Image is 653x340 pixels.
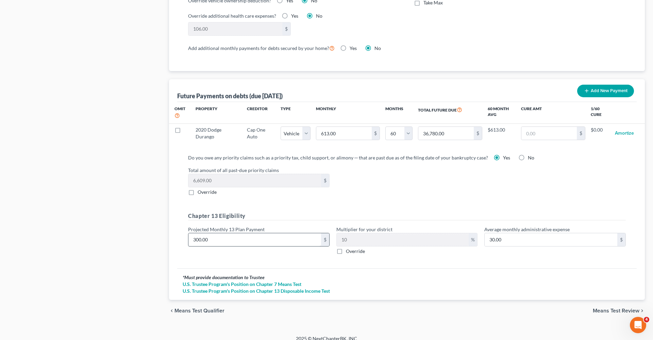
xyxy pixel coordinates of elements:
[469,233,477,246] div: %
[503,155,510,160] span: Yes
[593,308,639,313] span: Means Test Review
[190,123,242,143] td: 2020 Dodge Durango
[321,233,329,246] div: $
[528,155,534,160] span: No
[336,226,392,233] label: Multiplier for your district
[169,308,224,313] button: chevron_left Means Test Qualifier
[316,13,322,19] span: No
[241,123,280,143] td: Cap One Auto
[385,102,413,123] th: Months
[190,102,242,123] th: Property
[350,45,357,51] span: Yes
[188,12,276,19] label: Override additional health care expenses?
[488,102,516,123] th: 60 Month Avg
[188,44,335,52] label: Add additional monthly payments for debts secured by your home?
[591,102,609,123] th: 1/60 Cure
[591,123,609,143] td: $0.00
[577,127,585,140] div: $
[185,167,629,174] label: Total amount of all past-due priority claims
[183,288,631,294] a: U.S. Trustee Program's Position on Chapter 13 Disposable Income Test
[593,308,645,313] button: Means Test Review chevron_right
[291,13,298,19] span: Yes
[316,127,372,140] input: 0.00
[644,317,649,322] span: 4
[474,127,482,140] div: $
[346,248,365,254] span: Override
[188,226,265,233] label: Projected Monthly 13 Plan Payment
[188,212,626,220] h5: Chapter 13 Eligibility
[311,102,386,123] th: Monthly
[183,274,631,281] div: Must provide documentation to Trustee
[198,189,217,195] span: Override
[413,102,488,123] th: Total Future Due
[241,102,280,123] th: Creditor
[372,127,380,140] div: $
[321,174,329,187] div: $
[169,308,174,313] i: chevron_left
[169,102,190,123] th: Omit
[484,226,570,233] label: Average monthly administrative expense
[615,126,634,140] button: Amortize
[617,233,625,246] div: $
[639,308,645,313] i: chevron_right
[183,281,631,288] a: U.S. Trustee Program's Position on Chapter 7 Means Test
[418,127,474,140] input: 0.00
[516,102,591,123] th: Cure Amt
[485,233,617,246] input: 0.00
[577,85,634,97] button: Add New Payment
[188,154,488,161] label: Do you owe any priority claims such as a priority tax, child support, or alimony ─ that are past ...
[488,123,516,143] td: $613.00
[188,22,282,35] input: 0.00
[281,102,311,123] th: Type
[188,174,321,187] input: 0.00
[174,308,224,313] span: Means Test Qualifier
[188,233,321,246] input: 0.00
[630,317,646,333] iframe: Intercom live chat
[374,45,381,51] span: No
[177,92,283,100] div: Future Payments on debts (due [DATE])
[282,22,290,35] div: $
[337,233,469,246] input: 0.00
[521,127,577,140] input: 0.00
